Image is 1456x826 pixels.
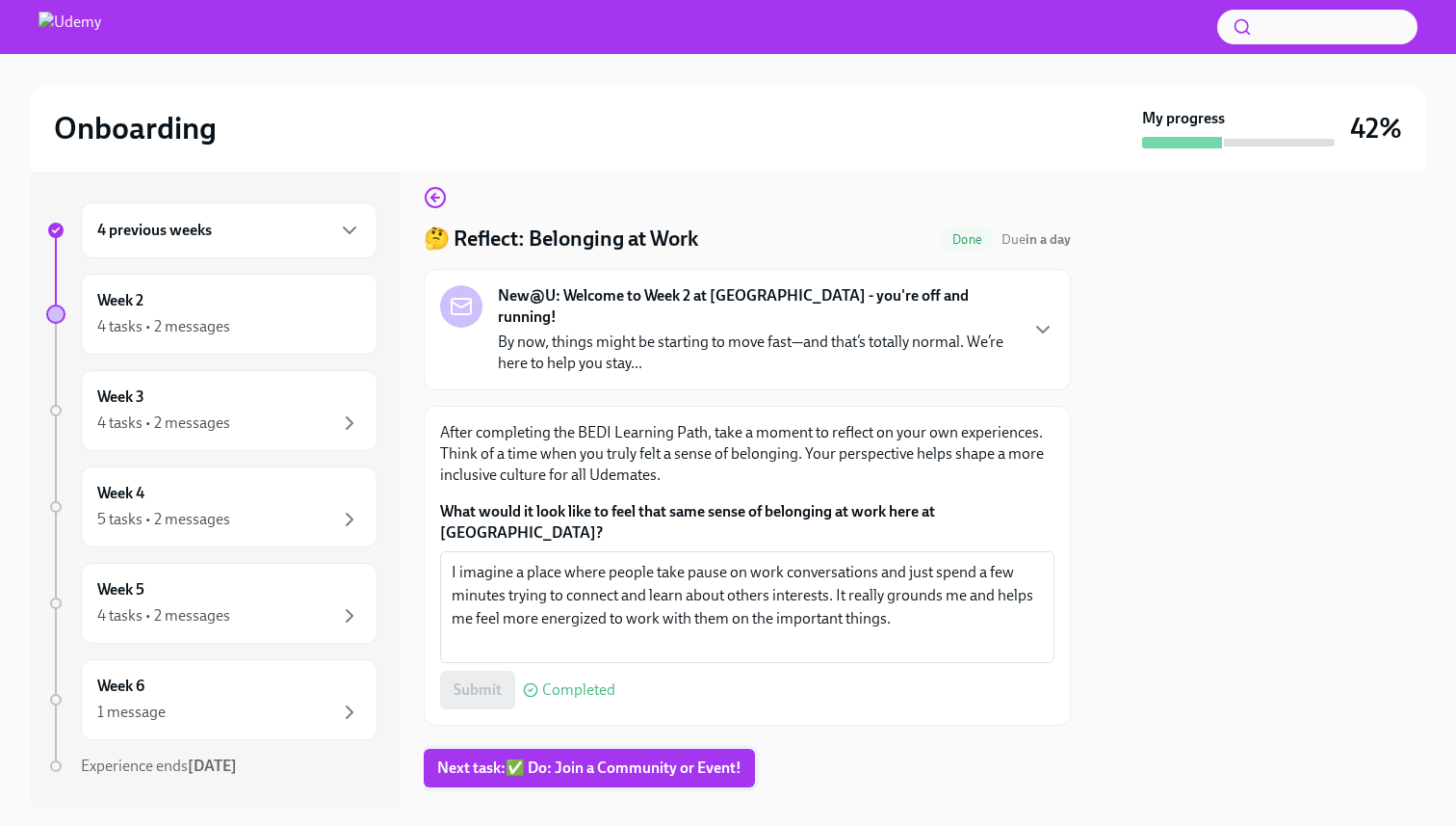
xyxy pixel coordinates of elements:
a: Week 45 tasks • 2 messages [46,466,377,547]
strong: in a day [1026,231,1071,248]
p: By now, things might be starting to move fast—and that’s totally normal. We’re here to help you s... [498,332,1016,374]
strong: New@U: Welcome to Week 2 at [GEOGRAPHIC_DATA] - you're off and running! [498,285,1016,328]
h6: 4 previous weeks [97,220,212,241]
div: 4 previous weeks [81,202,377,258]
a: Week 61 message [46,659,377,740]
p: After completing the BEDI Learning Path, take a moment to reflect on your own experiences. Think ... [440,422,1054,486]
span: Done [941,232,994,247]
div: 5 tasks • 2 messages [97,509,230,530]
h2: Onboarding [54,109,217,147]
h6: Week 3 [97,386,144,408]
span: September 20th, 2025 10:00 [1001,230,1071,249]
a: Week 54 tasks • 2 messages [46,563,377,644]
a: Week 34 tasks • 2 messages [46,370,377,451]
a: Week 24 tasks • 2 messages [46,274,377,355]
h6: Week 6 [97,676,144,697]
span: Experience ends [81,757,237,775]
span: Due [1001,231,1071,248]
h6: Week 4 [97,483,144,504]
h3: 42% [1350,111,1402,146]
span: Next task : ✅ Do: Join a Community or Event! [437,759,741,778]
h4: 🤔 Reflect: Belonging at Work [424,225,698,253]
img: Udemy [39,12,101,42]
h6: Week 5 [97,579,144,600]
h6: Week 2 [97,290,143,311]
label: What would it look like to feel that same sense of belonging at work here at [GEOGRAPHIC_DATA]? [440,501,1054,544]
div: 4 tasks • 2 messages [97,413,230,434]
strong: My progress [1142,108,1225,129]
div: 4 tasks • 2 messages [97,316,230,337]
span: Completed [542,682,615,698]
button: Next task:✅ Do: Join a Community or Event! [424,749,755,787]
div: 1 message [97,702,166,723]
div: 4 tasks • 2 messages [97,605,230,626]
textarea: I imagine a place where people take pause on work conversations and just spend a few minutes tryi... [452,561,1043,653]
strong: [DATE] [188,757,237,775]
